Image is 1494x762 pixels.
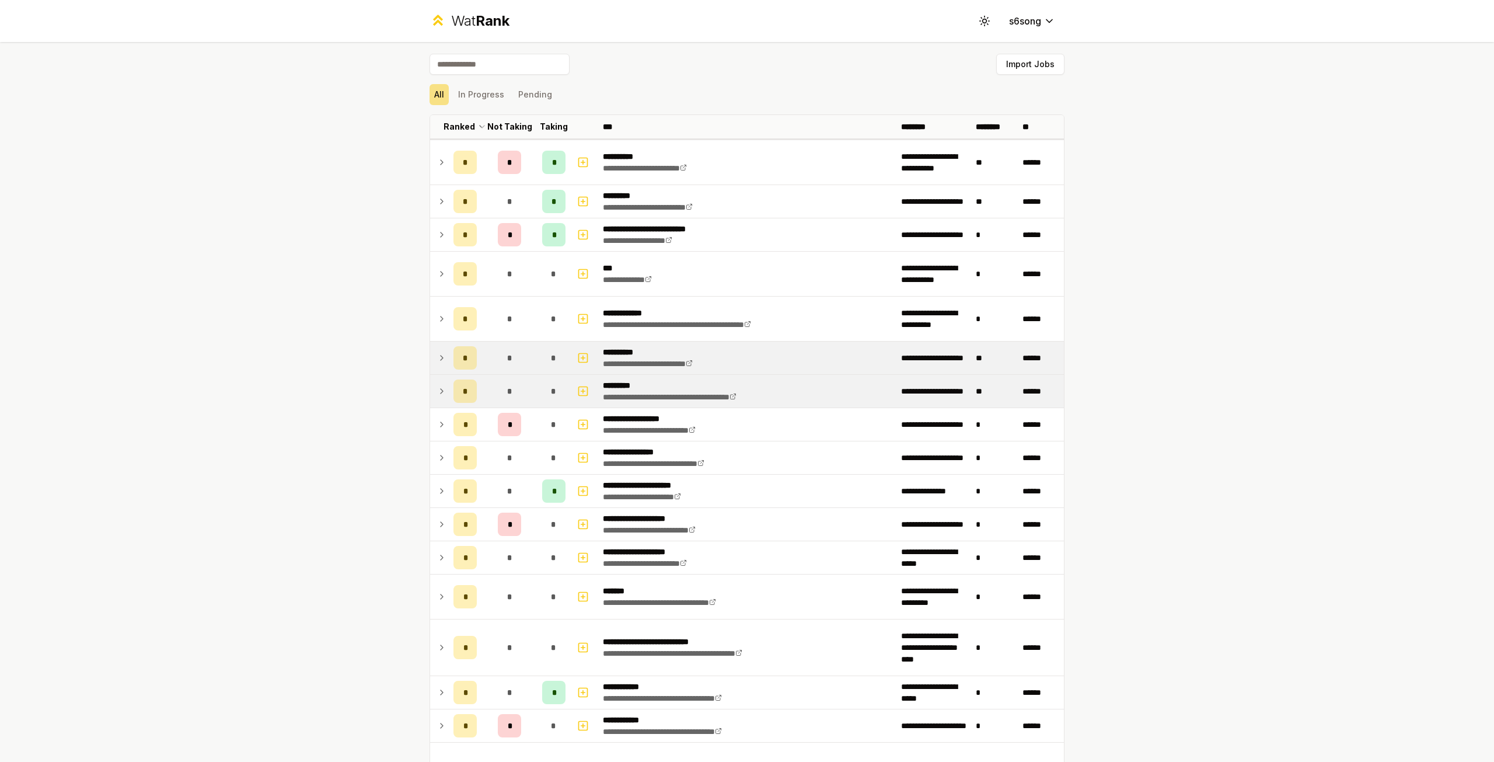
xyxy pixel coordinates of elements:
[430,12,509,30] a: WatRank
[444,121,475,133] p: Ranked
[1009,14,1041,28] span: s6song
[451,12,509,30] div: Wat
[996,54,1064,75] button: Import Jobs
[514,84,557,105] button: Pending
[430,84,449,105] button: All
[476,12,509,29] span: Rank
[487,121,532,133] p: Not Taking
[453,84,509,105] button: In Progress
[1000,11,1064,32] button: s6song
[540,121,568,133] p: Taking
